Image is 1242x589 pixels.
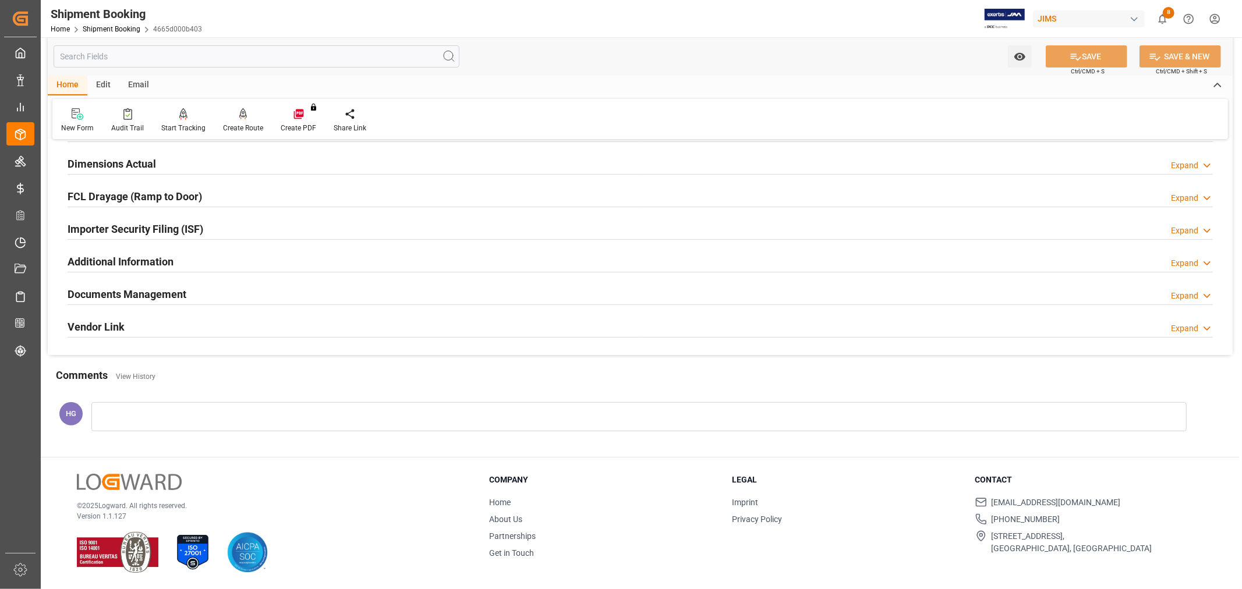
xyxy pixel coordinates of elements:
div: Home [48,76,87,95]
a: Privacy Policy [732,515,782,524]
div: Share Link [334,123,366,133]
h2: Comments [56,367,108,383]
span: HG [66,409,76,418]
a: Get in Touch [489,548,534,558]
a: Home [51,25,70,33]
a: View History [116,372,155,381]
div: Shipment Booking [51,5,202,23]
a: Imprint [732,498,758,507]
div: Expand [1171,257,1198,269]
img: ISO 9001 & ISO 14001 Certification [77,532,158,573]
div: New Form [61,123,94,133]
h3: Legal [732,474,960,486]
button: JIMS [1033,8,1149,30]
h2: Additional Information [68,254,174,269]
p: Version 1.1.127 [77,511,460,521]
a: Home [489,498,511,507]
button: SAVE & NEW [1140,45,1221,68]
span: Ctrl/CMD + Shift + S [1156,67,1207,76]
div: Email [119,76,158,95]
div: Expand [1171,159,1198,172]
span: [EMAIL_ADDRESS][DOMAIN_NAME] [992,496,1121,509]
div: Expand [1171,290,1198,302]
h2: FCL Drayage (Ramp to Door) [68,189,202,204]
img: ISO 27001 Certification [172,532,213,573]
h2: Documents Management [68,286,186,302]
p: © 2025 Logward. All rights reserved. [77,501,460,511]
div: Audit Trail [111,123,144,133]
span: Ctrl/CMD + S [1071,67,1105,76]
input: Search Fields [54,45,459,68]
span: [STREET_ADDRESS], [GEOGRAPHIC_DATA], [GEOGRAPHIC_DATA] [992,530,1152,555]
a: About Us [489,515,522,524]
button: open menu [1008,45,1032,68]
a: Shipment Booking [83,25,140,33]
img: Exertis%20JAM%20-%20Email%20Logo.jpg_1722504956.jpg [985,9,1025,29]
div: Expand [1171,192,1198,204]
div: Expand [1171,322,1198,335]
div: Create Route [223,123,263,133]
div: Start Tracking [161,123,206,133]
h2: Dimensions Actual [68,156,156,172]
h3: Contact [975,474,1204,486]
button: SAVE [1046,45,1127,68]
div: Edit [87,76,119,95]
img: Logward Logo [77,474,182,491]
h2: Vendor Link [68,319,125,335]
a: Partnerships [489,531,536,541]
img: AICPA SOC [227,532,268,573]
span: [PHONE_NUMBER] [992,513,1060,526]
div: JIMS [1033,10,1145,27]
span: 8 [1163,7,1174,19]
button: show 8 new notifications [1149,6,1176,32]
h3: Company [489,474,717,486]
div: Expand [1171,225,1198,237]
h2: Importer Security Filing (ISF) [68,221,203,237]
button: Help Center [1176,6,1202,32]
